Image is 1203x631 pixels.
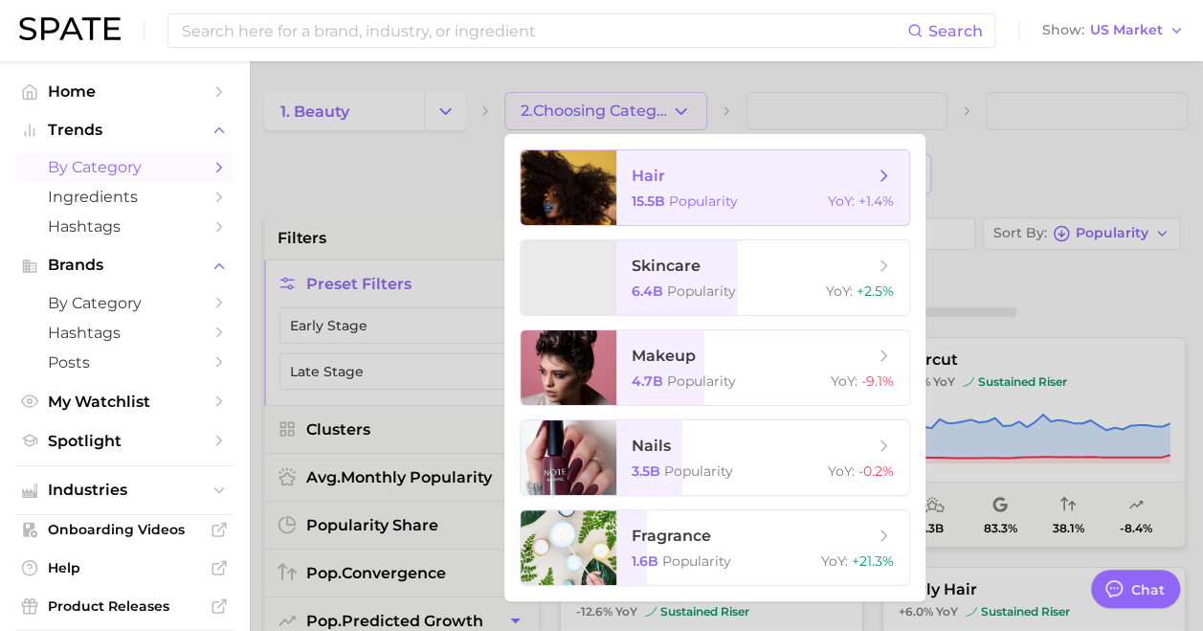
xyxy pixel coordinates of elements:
[15,348,234,377] a: Posts
[826,282,853,300] span: YoY :
[48,294,201,312] span: by Category
[15,251,234,280] button: Brands
[632,372,663,390] span: 4.7b
[15,318,234,348] a: Hashtags
[632,192,665,210] span: 15.5b
[48,597,201,615] span: Product Releases
[48,432,201,450] span: Spotlight
[667,282,736,300] span: Popularity
[504,134,925,601] ul: 2.Choosing Category
[48,217,201,236] span: Hashtags
[1042,25,1084,35] span: Show
[632,167,665,185] span: hair
[861,372,894,390] span: -9.1%
[15,387,234,417] a: My Watchlist
[632,437,671,455] span: nails
[19,17,121,40] img: SPATE
[667,372,736,390] span: Popularity
[858,462,894,480] span: -0.2%
[15,476,234,505] button: Industries
[828,462,855,480] span: YoY :
[15,515,234,544] a: Onboarding Videos
[15,553,234,582] a: Help
[48,82,201,101] span: Home
[15,182,234,212] a: Ingredients
[669,192,738,210] span: Popularity
[831,372,858,390] span: YoY :
[48,482,201,499] span: Industries
[1037,18,1189,43] button: ShowUS Market
[662,552,731,570] span: Popularity
[928,22,983,40] span: Search
[632,462,660,480] span: 3.5b
[15,152,234,182] a: by Category
[632,282,663,300] span: 6.4b
[180,14,907,47] input: Search here for a brand, industry, or ingredient
[48,122,201,139] span: Trends
[48,257,201,274] span: Brands
[48,393,201,411] span: My Watchlist
[821,552,848,570] span: YoY :
[858,192,894,210] span: +1.4%
[48,521,201,538] span: Onboarding Videos
[632,552,658,570] span: 1.6b
[632,347,696,365] span: makeup
[48,559,201,576] span: Help
[857,282,894,300] span: +2.5%
[15,116,234,145] button: Trends
[48,188,201,206] span: Ingredients
[15,77,234,106] a: Home
[15,592,234,620] a: Product Releases
[828,192,855,210] span: YoY :
[852,552,894,570] span: +21.3%
[48,324,201,342] span: Hashtags
[48,158,201,176] span: by Category
[48,353,201,372] span: Posts
[15,426,234,456] a: Spotlight
[632,257,701,275] span: skincare
[664,462,733,480] span: Popularity
[632,527,711,545] span: fragrance
[1090,25,1163,35] span: US Market
[15,288,234,318] a: by Category
[15,212,234,241] a: Hashtags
